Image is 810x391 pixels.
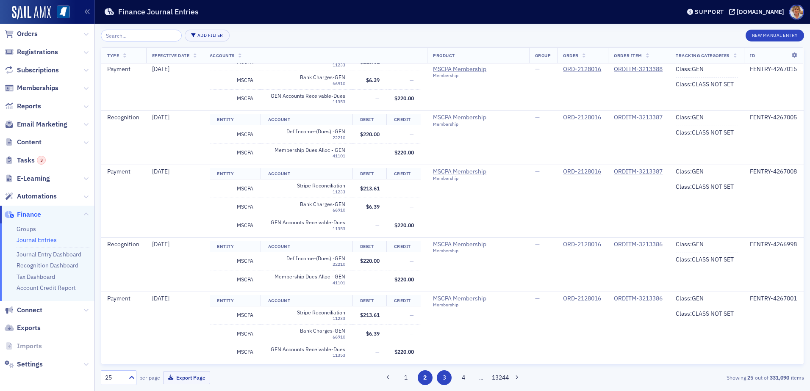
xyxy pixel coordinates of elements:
span: — [375,149,380,156]
div: 11233 [268,189,345,195]
a: MSCPA Membership [433,241,510,248]
a: MSCPA Membership [433,66,510,73]
span: Connect [17,306,42,315]
button: 4 [456,370,471,385]
div: FENTRY-4267005 [750,114,798,121]
span: Profile [789,5,804,19]
button: 3 [437,370,452,385]
span: ID [750,52,755,58]
span: — [410,185,414,192]
button: 2 [418,370,433,385]
th: Entity [210,241,261,252]
a: ORD-2128016 [563,168,601,176]
span: Product [433,52,455,58]
th: Credit [386,114,421,125]
div: 66910 [268,334,345,340]
span: Stripe Reconciliation [268,182,345,189]
span: — [410,257,414,264]
div: Class : CLASS NOT SET [676,310,738,318]
span: GEN Accounts Receivable-Dues [268,219,345,226]
div: Membership [433,302,510,308]
span: Automations [17,192,57,201]
div: ORDITM-3213388 [614,66,663,73]
a: Reports [5,102,41,111]
div: 66910 [268,207,345,213]
span: $220.00 [394,149,414,156]
th: Account [261,114,352,125]
span: Type [107,52,119,58]
div: 22210 [268,262,345,267]
span: $220.00 [360,257,380,264]
div: FENTRY-4267015 [750,66,798,73]
div: Support [695,8,724,16]
span: — [535,65,540,73]
div: Class : CLASS NOT SET [676,81,738,88]
button: Add Filter [185,30,230,41]
div: 11353 [268,99,345,105]
a: Imports [5,341,42,351]
th: Entity [210,295,261,306]
label: per page [139,374,160,381]
span: Bank Charges-GEN [268,74,345,80]
a: ORDITM-3213387 [614,168,663,176]
div: FENTRY-4267001 [750,295,798,303]
div: 3 [37,156,46,165]
a: Content [5,138,42,147]
span: — [375,276,380,283]
th: Credit [386,295,421,306]
div: Showing out of items [576,374,804,381]
div: Class : GEN [676,241,738,248]
span: — [375,222,380,229]
td: MSCPA [210,270,261,289]
a: MSCPA Membership [433,168,510,176]
span: $220.00 [360,131,380,138]
div: ORD-2128016 [563,295,601,303]
span: — [410,330,414,337]
strong: 331,090 [768,374,791,381]
span: Memberships [17,83,58,93]
span: Def Income-(Dues) -GEN [268,255,345,262]
td: MSCPA [210,125,261,143]
th: Account [261,241,352,252]
td: MSCPA [210,71,261,89]
span: $213.61 [360,58,380,65]
a: ORD-2128016 [563,114,601,121]
div: ORD-2128016 [563,66,601,73]
a: Journal Entry Dashboard [17,251,81,258]
span: Bank Charges-GEN [268,201,345,207]
a: Registrations [5,47,58,57]
a: ORDITM-3213386 [614,241,663,248]
td: MSCPA [210,143,261,162]
a: Groups [17,225,36,233]
span: Payment [107,65,130,73]
span: E-Learning [17,174,50,183]
td: MSCPA [210,89,261,107]
th: Credit [386,241,421,252]
td: MSCPA [210,179,261,198]
a: Orders [5,29,38,39]
span: Tracking Categories [676,52,730,58]
span: Recognition [107,240,139,248]
span: Finance [17,210,41,219]
a: Journal Entries [17,236,57,244]
span: Order Item [614,52,642,58]
span: Membership Dues Alloc - GEN [268,147,345,153]
span: — [375,348,380,355]
div: Class : CLASS NOT SET [676,129,738,137]
span: Reports [17,102,41,111]
div: ORDITM-3213387 [614,114,663,121]
span: MSCPA Membership [433,295,510,303]
th: Entity [210,114,261,125]
span: Payment [107,295,130,302]
th: Debit [352,241,387,252]
div: 41101 [268,153,345,159]
div: Class : GEN [676,295,738,303]
div: Class : GEN [676,66,738,73]
span: — [535,295,540,302]
th: Account [261,168,352,179]
a: Settings [5,360,43,369]
span: Email Marketing [17,120,67,129]
a: Recognition Dashboard [17,262,78,269]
